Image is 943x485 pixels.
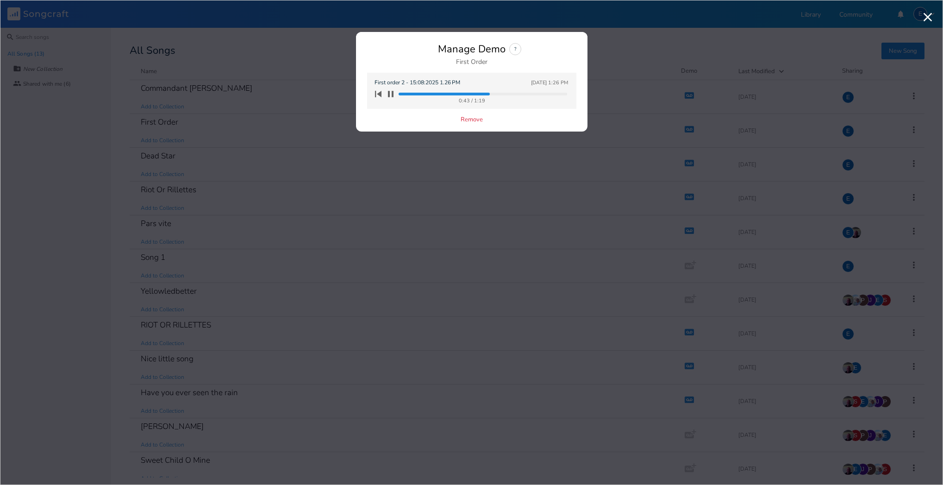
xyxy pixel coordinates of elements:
[461,116,483,124] button: Remove
[456,59,487,65] div: First Order
[438,44,506,54] div: Manage Demo
[377,98,567,103] div: 0:43 / 1:19
[375,78,460,87] span: First order 2 - 15:08:2025 1.26 PM
[531,80,568,85] div: [DATE] 1:26 PM
[509,43,521,55] div: ?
